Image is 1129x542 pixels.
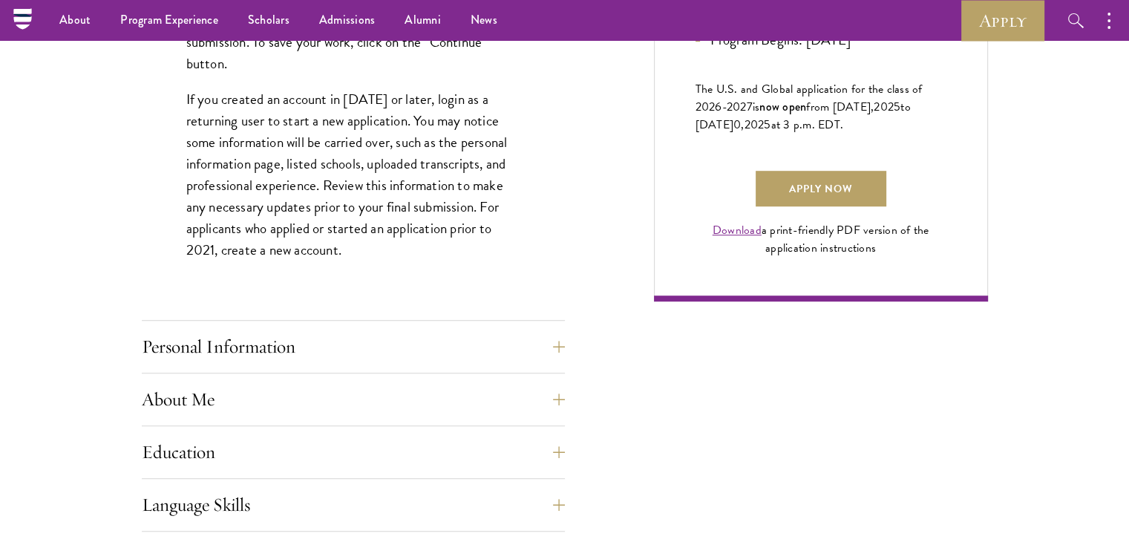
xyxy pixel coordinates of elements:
[806,98,874,116] span: from [DATE],
[715,98,721,116] span: 6
[747,98,753,116] span: 7
[771,116,844,134] span: at 3 p.m. EDT.
[696,221,946,257] div: a print-friendly PDF version of the application instructions
[696,98,911,134] span: to [DATE]
[186,88,520,261] p: If you created an account in [DATE] or later, login as a returning user to start a new applicatio...
[142,487,565,523] button: Language Skills
[722,98,747,116] span: -202
[745,116,765,134] span: 202
[713,221,762,239] a: Download
[733,116,741,134] span: 0
[894,98,900,116] span: 5
[874,98,894,116] span: 202
[696,80,923,116] span: The U.S. and Global application for the class of 202
[759,98,806,115] span: now open
[753,98,760,116] span: is
[756,171,886,206] a: Apply Now
[142,329,565,365] button: Personal Information
[142,382,565,417] button: About Me
[764,116,770,134] span: 5
[142,434,565,470] button: Education
[741,116,744,134] span: ,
